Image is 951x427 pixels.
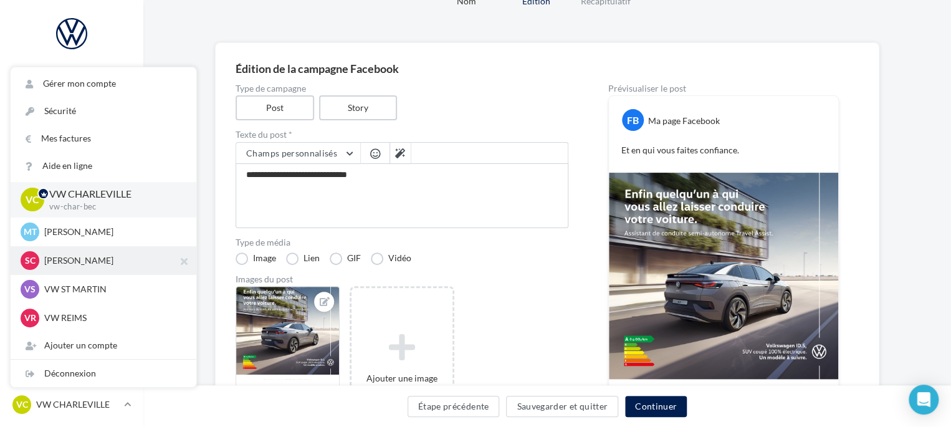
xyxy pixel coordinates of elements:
[24,226,37,238] span: MT
[7,234,136,256] a: Calendrier
[7,95,136,118] a: Boîte de réception16
[11,125,196,152] a: Mes factures
[236,143,360,164] button: Champs personnalisés
[236,275,568,284] div: Images du post
[44,283,181,295] p: VW ST MARTIN
[648,115,720,127] div: Ma page Facebook
[7,206,136,229] a: Médiathèque
[36,398,119,411] p: VW CHARLEVILLE
[44,312,181,324] p: VW REIMS
[7,151,136,173] a: Campagnes
[506,396,618,417] button: Sauvegarder et quitter
[16,398,28,411] span: VC
[622,109,644,131] div: FB
[11,70,196,97] a: Gérer mon compte
[330,252,361,265] label: GIF
[44,226,181,238] p: [PERSON_NAME]
[236,95,314,120] label: Post
[25,254,36,267] span: SC
[246,148,337,158] span: Champs personnalisés
[286,252,320,265] label: Lien
[49,187,176,201] p: VW CHARLEVILLE
[26,193,39,207] span: VC
[44,254,181,267] p: [PERSON_NAME]
[236,238,568,247] label: Type de média
[625,396,687,417] button: Continuer
[11,360,196,387] div: Déconnexion
[408,396,500,417] button: Étape précédente
[909,385,939,415] div: Open Intercom Messenger
[24,312,36,324] span: VR
[319,95,398,120] label: Story
[7,262,136,299] a: PLV et print personnalisable
[24,283,36,295] span: VS
[236,84,568,93] label: Type de campagne
[7,178,136,201] a: Contacts
[10,393,133,416] a: VC VW CHARLEVILLE
[236,130,568,139] label: Texte du post *
[7,303,136,340] a: Campagnes DataOnDemand
[11,152,196,180] a: Aide en ligne
[7,123,136,146] a: Visibilité en ligne
[7,67,136,90] a: Opérations
[11,97,196,125] a: Sécurité
[621,144,826,156] p: Et en qui vous faites confiance.
[608,84,839,93] div: Prévisualiser le post
[236,252,276,265] label: Image
[11,332,196,359] div: Ajouter un compte
[371,252,411,265] label: Vidéo
[49,201,176,213] p: vw-char-bec
[236,63,859,74] div: Édition de la campagne Facebook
